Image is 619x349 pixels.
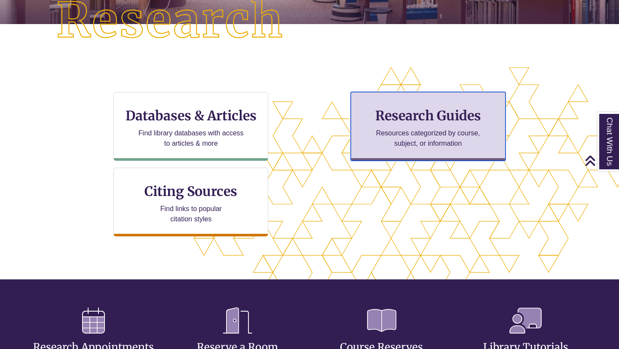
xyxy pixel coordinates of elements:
[149,204,233,224] p: Find links to popular citation styles
[358,107,498,124] h3: Research Guides
[121,107,261,124] h3: Databases & Articles
[139,183,244,199] h3: Citing Sources
[372,128,484,149] p: Resources categorized by course, subject, or information
[351,92,506,161] a: Research Guides Resources categorized by course, subject, or information
[113,92,268,161] a: Databases & Articles Find library databases with access to articles & more
[135,128,247,149] p: Find library databases with access to articles & more
[585,155,617,166] a: Back to Top
[113,168,268,236] a: Citing Sources Find links to popular citation styles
